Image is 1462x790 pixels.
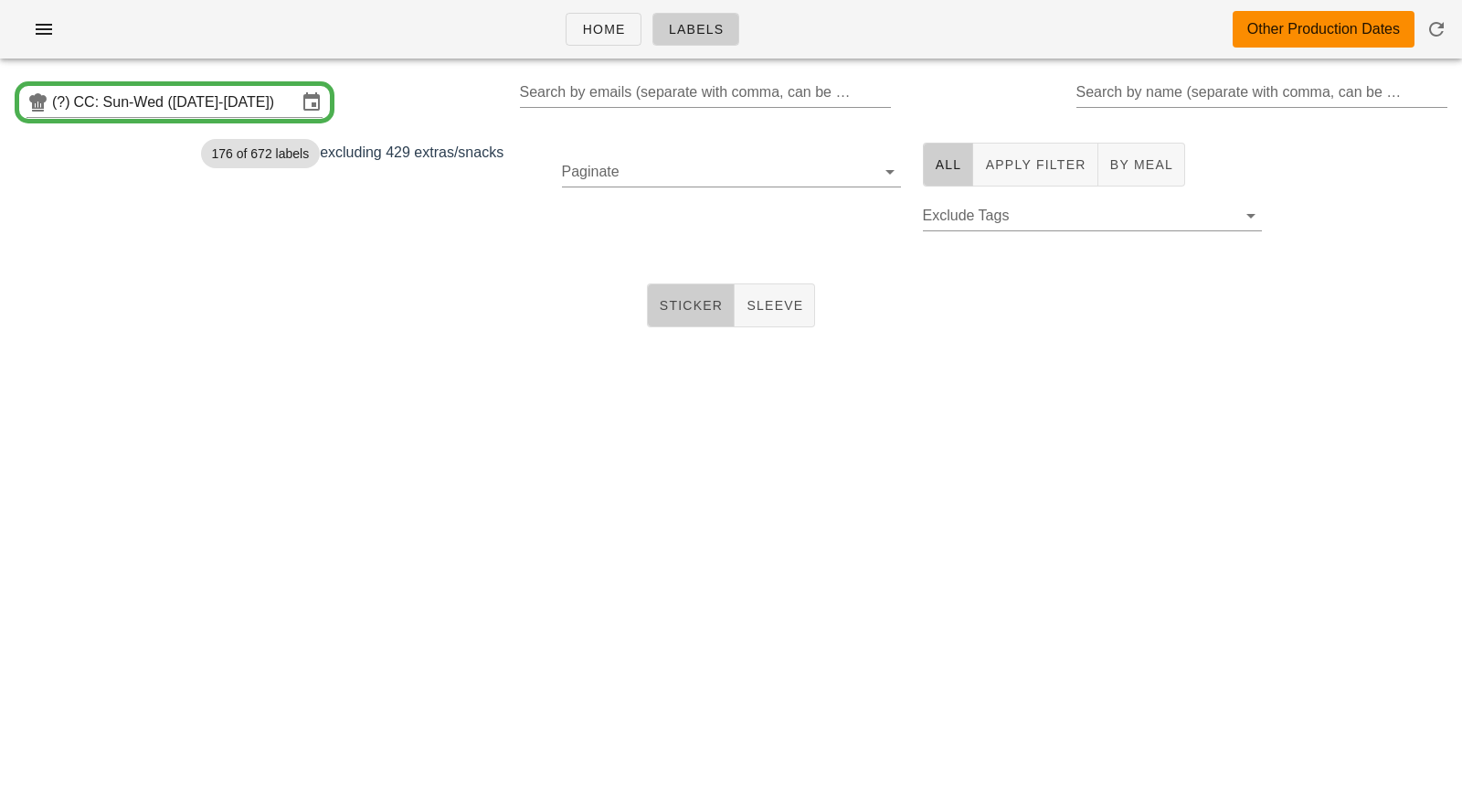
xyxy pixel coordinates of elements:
div: Other Production Dates [1247,18,1400,40]
span: Labels [668,22,725,37]
span: Sticker [659,298,724,313]
div: (?) [52,93,74,112]
button: Sticker [647,283,736,327]
a: Home [566,13,641,46]
span: Apply Filter [984,157,1086,172]
span: By Meal [1109,157,1173,172]
span: Home [581,22,625,37]
span: 176 of 672 labels [212,139,310,168]
button: All [923,143,974,187]
button: Sleeve [735,283,815,327]
a: Labels [652,13,740,46]
span: All [935,157,962,172]
span: Sleeve [746,298,803,313]
div: excluding 429 extras/snacks [190,132,551,262]
button: By Meal [1098,143,1185,187]
div: Exclude Tags [923,201,1262,230]
div: Paginate [562,157,901,187]
button: Apply Filter [973,143,1097,187]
